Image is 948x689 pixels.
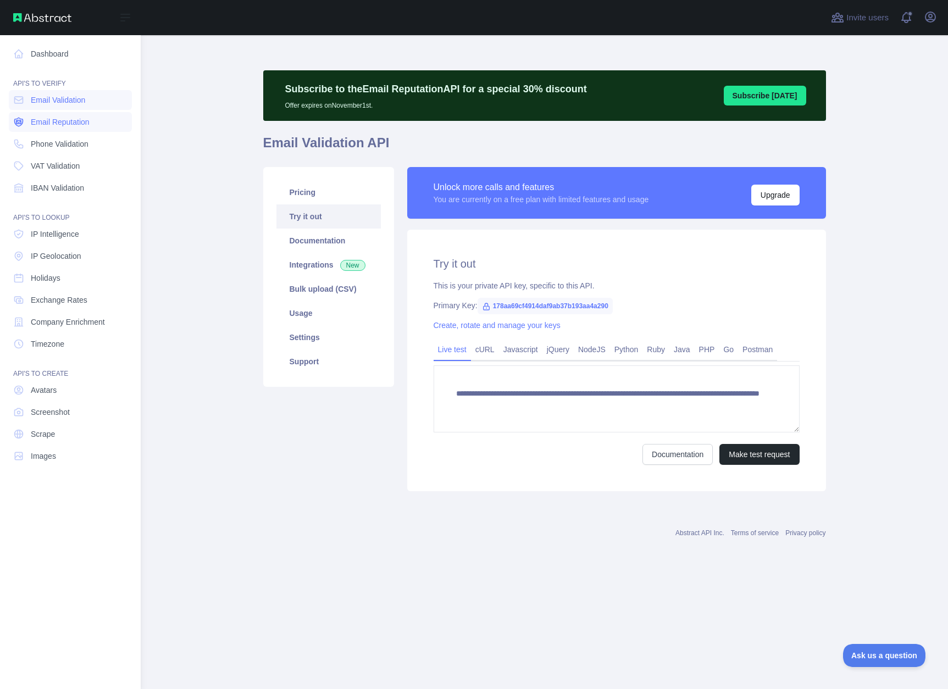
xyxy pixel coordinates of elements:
a: Python [610,341,643,358]
span: Company Enrichment [31,316,105,327]
div: API'S TO VERIFY [9,66,132,88]
a: Documentation [642,444,713,465]
a: VAT Validation [9,156,132,176]
a: Images [9,446,132,466]
div: API'S TO LOOKUP [9,200,132,222]
span: Email Reputation [31,116,90,127]
p: Offer expires on November 1st. [285,97,587,110]
a: Email Reputation [9,112,132,132]
div: Primary Key: [434,300,800,311]
span: Phone Validation [31,138,88,149]
a: cURL [471,341,499,358]
div: API'S TO CREATE [9,356,132,378]
a: Email Validation [9,90,132,110]
a: Screenshot [9,402,132,422]
button: Invite users [829,9,891,26]
a: jQuery [542,341,574,358]
a: Timezone [9,334,132,354]
p: Subscribe to the Email Reputation API for a special 30 % discount [285,81,587,97]
a: Support [276,349,381,374]
span: Timezone [31,338,64,349]
a: Javascript [499,341,542,358]
a: Settings [276,325,381,349]
a: PHP [695,341,719,358]
a: Privacy policy [785,529,825,537]
a: Holidays [9,268,132,288]
h2: Try it out [434,256,800,271]
a: Exchange Rates [9,290,132,310]
a: IP Geolocation [9,246,132,266]
span: VAT Validation [31,160,80,171]
a: Phone Validation [9,134,132,154]
img: Abstract API [13,13,71,22]
span: IP Intelligence [31,229,79,240]
a: IP Intelligence [9,224,132,244]
span: 178aa69cf4914daf9ab37b193aa4a290 [478,298,613,314]
span: Email Validation [31,95,85,105]
a: Dashboard [9,44,132,64]
a: Go [719,341,738,358]
span: Exchange Rates [31,295,87,305]
a: IBAN Validation [9,178,132,198]
button: Make test request [719,444,799,465]
a: Create, rotate and manage your keys [434,321,561,330]
a: Ruby [642,341,669,358]
a: Scrape [9,424,132,444]
div: You are currently on a free plan with limited features and usage [434,194,649,205]
span: Images [31,451,56,462]
button: Subscribe [DATE] [724,86,806,105]
a: Java [669,341,695,358]
span: Holidays [31,273,60,284]
div: This is your private API key, specific to this API. [434,280,800,291]
a: Avatars [9,380,132,400]
a: Integrations New [276,253,381,277]
a: Bulk upload (CSV) [276,277,381,301]
a: Terms of service [731,529,779,537]
a: Postman [738,341,777,358]
div: Unlock more calls and features [434,181,649,194]
a: Abstract API Inc. [675,529,724,537]
a: Live test [434,341,471,358]
span: Avatars [31,385,57,396]
h1: Email Validation API [263,134,826,160]
a: Company Enrichment [9,312,132,332]
span: New [340,260,365,271]
span: IBAN Validation [31,182,84,193]
a: Pricing [276,180,381,204]
span: Scrape [31,429,55,440]
span: Invite users [846,12,889,24]
a: Try it out [276,204,381,229]
iframe: Toggle Customer Support [843,644,926,667]
span: IP Geolocation [31,251,81,262]
button: Upgrade [751,185,800,205]
a: Usage [276,301,381,325]
span: Screenshot [31,407,70,418]
a: NodeJS [574,341,610,358]
a: Documentation [276,229,381,253]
